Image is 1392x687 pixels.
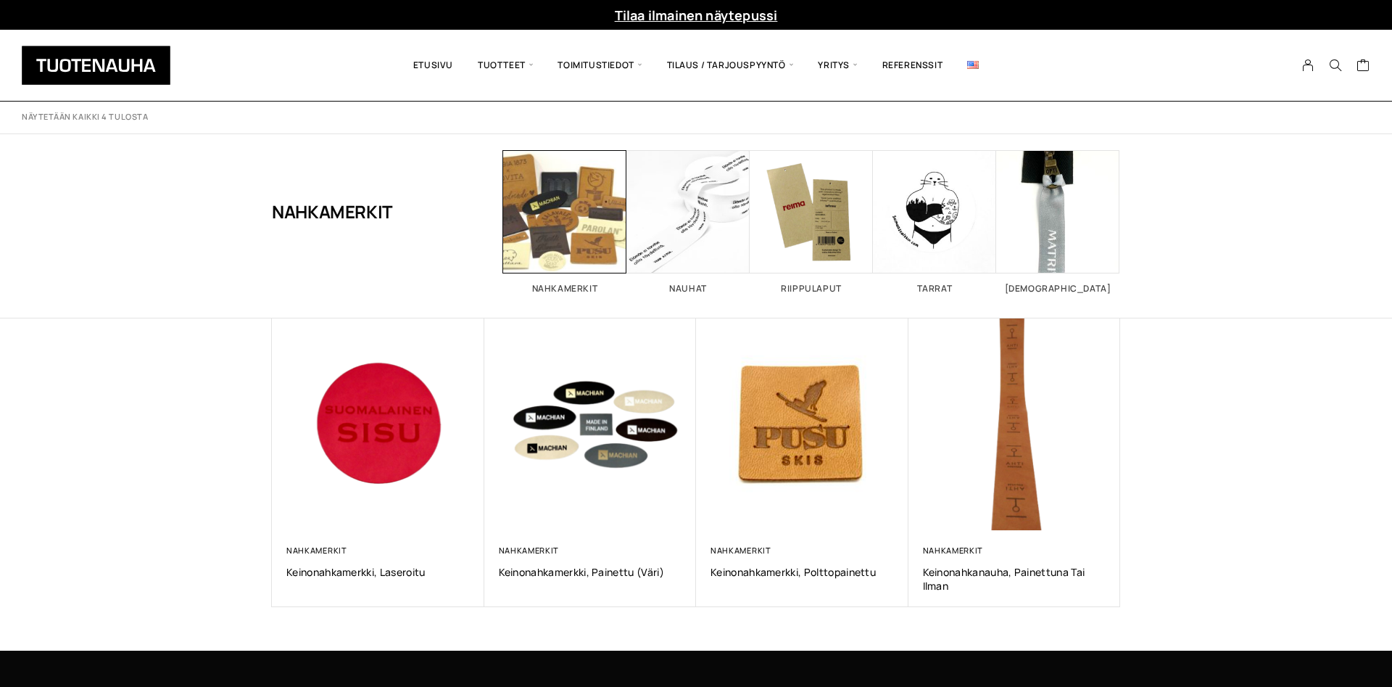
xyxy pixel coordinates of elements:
[923,565,1106,593] a: Keinonahkanauha, Painettuna tai ilman
[710,565,894,579] a: Keinonahkamerkki, polttopainettu
[750,284,873,293] h2: Riippulaput
[996,150,1119,293] a: Visit product category Vedin
[286,565,470,579] a: Keinonahkamerkki, laseroitu
[545,41,654,90] span: Toimitustiedot
[465,41,545,90] span: Tuotteet
[626,150,750,293] a: Visit product category Nauhat
[615,7,778,24] a: Tilaa ilmainen näytepussi
[655,41,806,90] span: Tilaus / Tarjouspyyntö
[503,150,626,293] a: Visit product category Nahkamerkit
[873,150,996,293] a: Visit product category Tarrat
[1356,58,1370,75] a: Cart
[805,41,869,90] span: Yritys
[499,565,682,579] a: Keinonahkamerkki, painettu (väri)
[401,41,465,90] a: Etusivu
[967,61,979,69] img: English
[22,46,170,85] img: Tuotenauha Oy
[499,545,560,556] a: Nahkamerkit
[22,112,148,123] p: Näytetään kaikki 4 tulosta
[503,284,626,293] h2: Nahkamerkit
[996,284,1119,293] h2: [DEMOGRAPHIC_DATA]
[1294,59,1322,72] a: My Account
[873,284,996,293] h2: Tarrat
[750,150,873,293] a: Visit product category Riippulaput
[286,545,347,556] a: Nahkamerkit
[626,284,750,293] h2: Nauhat
[272,150,393,273] h1: Nahkamerkit
[870,41,956,90] a: Referenssit
[923,545,984,556] a: Nahkamerkit
[710,545,771,556] a: Nahkamerkit
[1322,59,1349,72] button: Search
